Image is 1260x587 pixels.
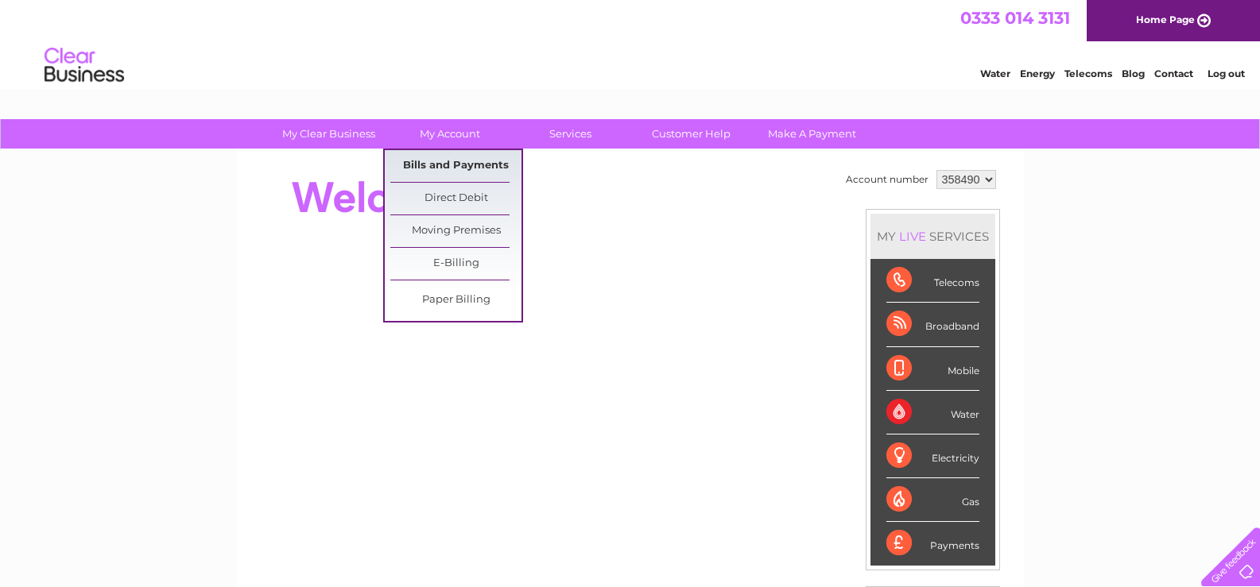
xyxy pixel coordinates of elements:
a: Blog [1122,68,1145,79]
div: Clear Business is a trading name of Verastar Limited (registered in [GEOGRAPHIC_DATA] No. 3667643... [255,9,1006,77]
div: Payments [886,522,979,565]
a: Paper Billing [390,284,521,316]
img: logo.png [44,41,125,90]
a: Telecoms [1064,68,1112,79]
a: Bills and Payments [390,150,521,182]
a: Water [980,68,1010,79]
a: 0333 014 3131 [960,8,1070,28]
a: E-Billing [390,248,521,280]
a: Log out [1208,68,1245,79]
div: LIVE [896,229,929,244]
div: Telecoms [886,259,979,303]
div: Mobile [886,347,979,391]
a: Moving Premises [390,215,521,247]
a: Customer Help [626,119,757,149]
td: Account number [842,166,932,193]
a: My Account [384,119,515,149]
a: Make A Payment [746,119,878,149]
a: Energy [1020,68,1055,79]
a: My Clear Business [263,119,394,149]
a: Direct Debit [390,183,521,214]
a: Services [505,119,636,149]
div: Electricity [886,434,979,478]
div: Gas [886,478,979,522]
div: Broadband [886,303,979,346]
div: MY SERVICES [870,214,995,259]
div: Water [886,391,979,434]
a: Contact [1154,68,1193,79]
